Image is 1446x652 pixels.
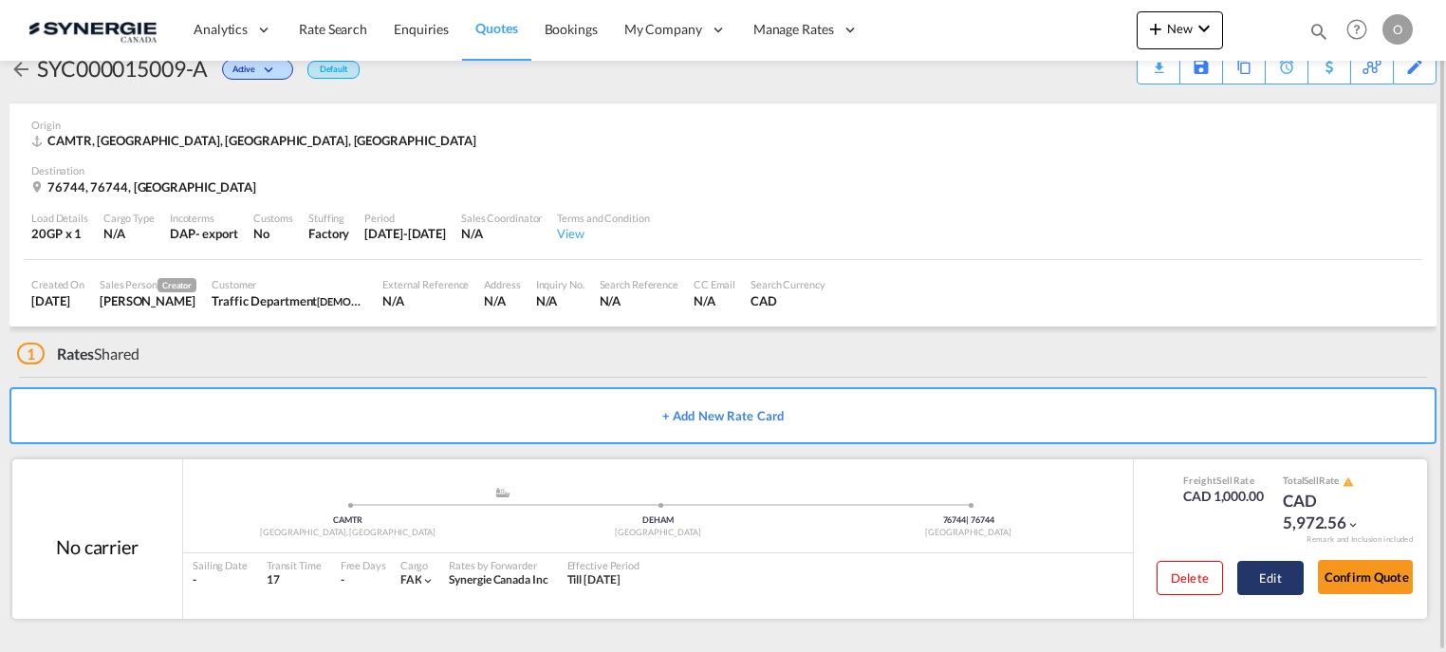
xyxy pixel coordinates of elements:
[1144,17,1167,40] md-icon: icon-plus 400-fg
[222,59,293,80] div: Change Status Here
[103,211,155,225] div: Cargo Type
[341,558,386,572] div: Free Days
[1346,518,1360,531] md-icon: icon-chevron-down
[382,277,469,291] div: External Reference
[253,225,293,242] div: No
[1193,17,1215,40] md-icon: icon-chevron-down
[400,572,422,587] span: FAK
[449,572,547,587] span: Synergie Canada Inc
[382,292,469,309] div: N/A
[694,277,735,291] div: CC Email
[461,225,542,242] div: N/A
[1308,21,1329,49] div: icon-magnify
[557,225,649,242] div: View
[57,345,95,363] span: Rates
[1292,534,1427,545] div: Remark and Inclusion included
[1382,14,1413,45] div: O
[28,9,157,51] img: 1f56c880d42311ef80fc7dca854c8e59.png
[751,277,825,291] div: Search Currency
[557,211,649,225] div: Terms and Condition
[600,277,678,291] div: Search Reference
[212,292,367,309] div: Traffic Department
[212,277,367,291] div: Customer
[193,527,503,539] div: [GEOGRAPHIC_DATA], [GEOGRAPHIC_DATA]
[308,211,349,225] div: Stuffing
[17,344,139,364] div: Shared
[1304,475,1319,486] span: Sell
[31,225,88,242] div: 20GP x 1
[31,292,84,309] div: 24 Sep 2025
[47,133,476,148] span: CAMTR, [GEOGRAPHIC_DATA], [GEOGRAPHIC_DATA], [GEOGRAPHIC_DATA]
[253,211,293,225] div: Customs
[1341,13,1373,46] span: Help
[1183,487,1264,506] div: CAD 1,000.00
[536,277,584,291] div: Inquiry No.
[536,292,584,309] div: N/A
[341,572,344,588] div: -
[158,278,196,292] span: Creator
[484,292,520,309] div: N/A
[475,20,517,36] span: Quotes
[1144,21,1215,36] span: New
[1216,475,1233,486] span: Sell
[31,132,481,149] div: CAMTR, Montreal, QC, Americas
[545,21,598,37] span: Bookings
[1237,561,1304,595] button: Edit
[232,64,260,82] span: Active
[1183,474,1264,487] div: Freight Rate
[193,514,503,527] div: CAMTR
[9,53,37,84] div: icon-arrow-left
[308,225,349,242] div: Factory Stuffing
[9,387,1437,444] button: + Add New Rate Card
[1283,490,1378,535] div: CAD 5,972.56
[400,558,436,572] div: Cargo
[267,572,322,588] div: 17
[943,514,969,525] span: 76744
[1157,561,1223,595] button: Delete
[971,514,994,525] span: 76744
[753,20,834,39] span: Manage Rates
[193,558,248,572] div: Sailing Date
[1341,475,1354,489] button: icon-alert
[491,488,514,497] md-icon: assets/icons/custom/ship-fill.svg
[9,58,32,81] md-icon: icon-arrow-left
[31,211,88,225] div: Load Details
[421,574,435,587] md-icon: icon-chevron-down
[394,21,449,37] span: Enquiries
[694,292,735,309] div: N/A
[813,527,1123,539] div: [GEOGRAPHIC_DATA]
[461,211,542,225] div: Sales Coordinator
[1283,474,1378,489] div: Total Rate
[1318,560,1413,594] button: Confirm Quote
[193,572,248,588] div: -
[449,558,547,572] div: Rates by Forwarder
[1341,13,1382,47] div: Help
[1180,51,1222,84] div: Save As Template
[1137,11,1223,49] button: icon-plus 400-fgNewicon-chevron-down
[208,53,298,84] div: Change Status Here
[56,533,139,560] div: No carrier
[31,178,261,196] div: 76744, 76744, Germany
[100,277,196,292] div: Sales Person
[170,225,195,242] div: DAP
[267,558,322,572] div: Transit Time
[567,572,621,587] span: Till [DATE]
[31,277,84,291] div: Created On
[503,527,813,539] div: [GEOGRAPHIC_DATA]
[194,20,248,39] span: Analytics
[364,211,446,225] div: Period
[567,558,640,572] div: Effective Period
[195,225,238,242] div: - export
[299,21,367,37] span: Rate Search
[600,292,678,309] div: N/A
[966,514,969,525] span: |
[449,572,547,588] div: Synergie Canada Inc
[260,65,283,76] md-icon: icon-chevron-down
[1147,54,1170,68] md-icon: icon-download
[1343,476,1354,488] md-icon: icon-alert
[317,293,495,308] span: [DEMOGRAPHIC_DATA] Armed Forces
[31,118,1415,132] div: Origin
[170,211,238,225] div: Incoterms
[100,292,196,309] div: Pablo Gomez Saldarriaga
